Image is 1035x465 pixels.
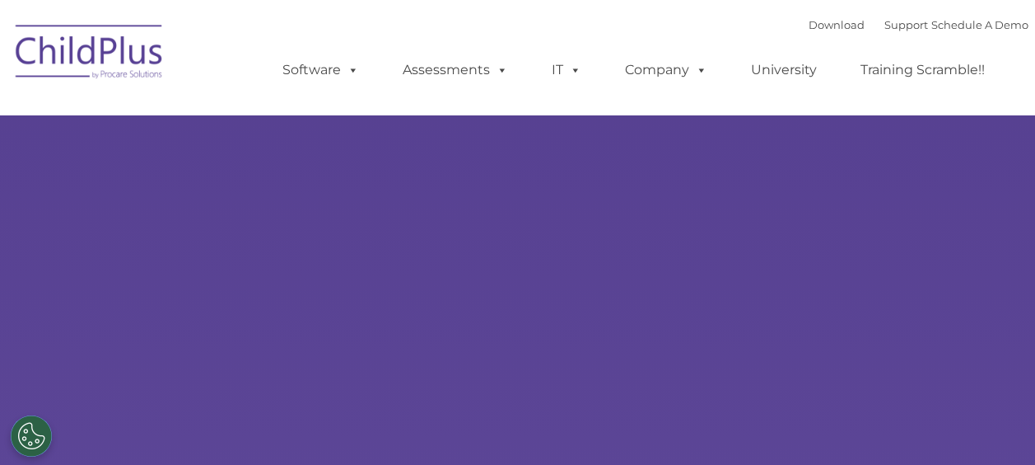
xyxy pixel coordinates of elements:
a: Schedule A Demo [931,18,1028,31]
img: ChildPlus by Procare Solutions [7,13,172,96]
a: Company [608,54,724,87]
a: Assessments [386,54,524,87]
a: University [734,54,833,87]
a: IT [535,54,598,87]
font: | [809,18,1028,31]
button: Cookies Settings [11,416,52,457]
a: Software [266,54,375,87]
a: Support [884,18,928,31]
a: Download [809,18,865,31]
a: Training Scramble!! [844,54,1001,87]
